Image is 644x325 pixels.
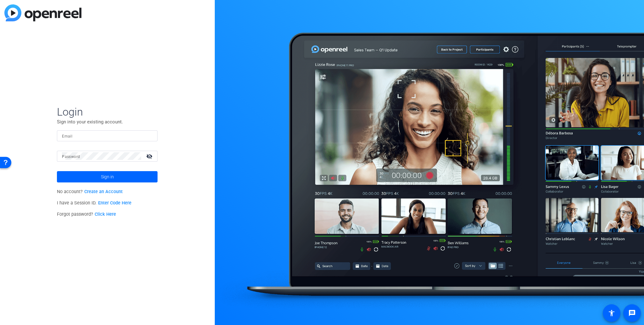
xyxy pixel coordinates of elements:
[608,309,615,317] mat-icon: accessibility
[98,200,131,206] a: Enter Code Here
[101,169,114,185] span: Sign in
[628,309,636,317] mat-icon: message
[57,189,123,194] span: No account?
[4,4,81,21] img: blue-gradient.svg
[62,134,72,138] mat-label: Email
[57,200,131,206] span: I have a Session ID.
[95,212,116,217] a: Click Here
[142,152,158,161] mat-icon: visibility_off
[57,105,158,118] span: Login
[57,171,158,182] button: Sign in
[57,212,116,217] span: Forgot password?
[62,154,80,159] mat-label: Password
[84,189,123,194] a: Create an Account
[62,132,153,139] input: Enter Email Address
[57,118,158,125] p: Sign into your existing account.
